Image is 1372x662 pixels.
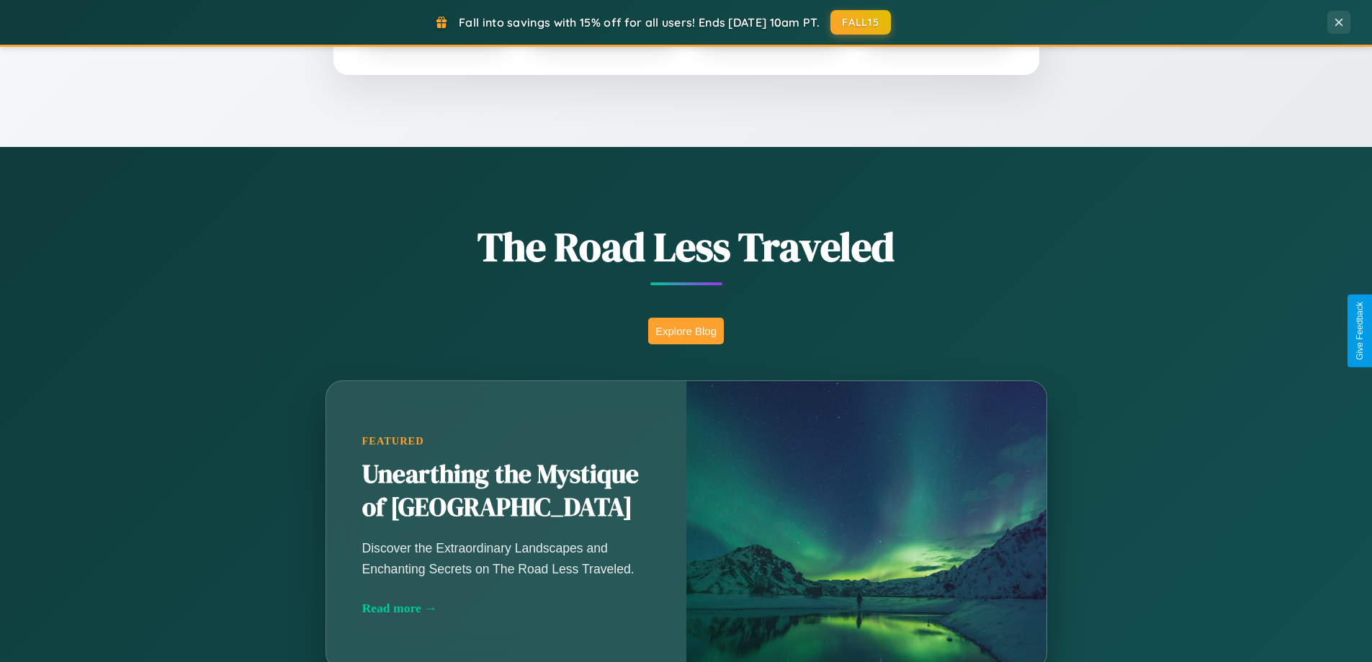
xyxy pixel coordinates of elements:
p: Discover the Extraordinary Landscapes and Enchanting Secrets on The Road Less Traveled. [362,538,650,578]
button: Explore Blog [648,318,724,344]
div: Give Feedback [1355,302,1365,360]
div: Read more → [362,601,650,616]
span: Fall into savings with 15% off for all users! Ends [DATE] 10am PT. [459,15,820,30]
div: Featured [362,435,650,447]
button: FALL15 [830,10,891,35]
h1: The Road Less Traveled [254,219,1118,274]
h2: Unearthing the Mystique of [GEOGRAPHIC_DATA] [362,458,650,524]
